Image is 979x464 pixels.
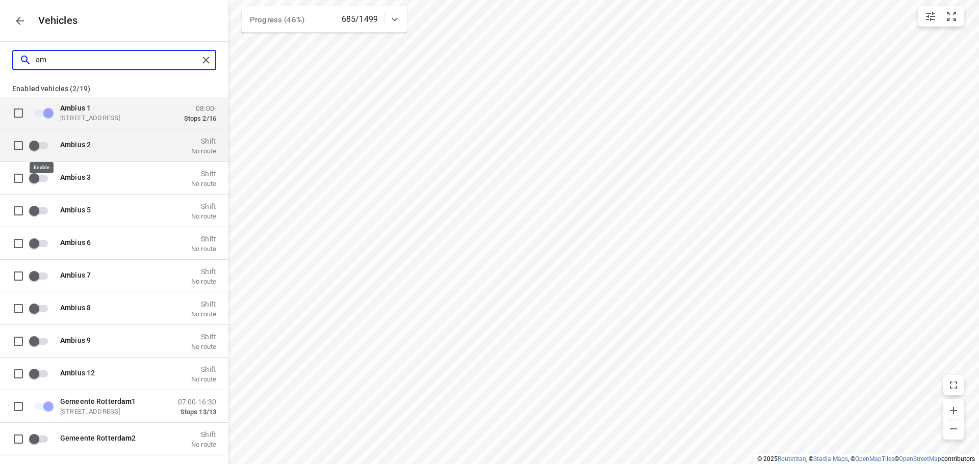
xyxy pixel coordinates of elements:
[191,440,216,448] p: No route
[60,173,71,181] b: Am
[184,114,216,122] p: Stops 2/16
[778,455,806,462] a: Routetitan
[36,52,198,68] input: Search vehicles
[191,332,216,340] p: Shift
[121,433,132,442] b: am
[855,455,894,462] a: OpenMapTiles
[29,266,54,285] span: Enable
[60,270,91,279] span: bius 7
[191,277,216,285] p: No route
[29,103,54,122] span: Unable to disable vehicles which started their route
[29,331,54,350] span: Enable
[191,267,216,275] p: Shift
[30,15,78,26] p: Vehicles
[191,365,216,373] p: Shift
[757,455,975,462] li: © 2025 , © , © © contributors
[60,368,95,376] span: bius 12
[60,368,71,376] b: Am
[121,397,132,405] b: am
[920,6,941,26] button: Map settings
[60,140,91,148] span: bius 2
[60,270,71,279] b: Am
[60,238,91,246] span: bius 6
[60,397,136,405] span: Gemeente Rotterd 1
[60,433,136,442] span: Gemeente Rotterd 2
[191,342,216,350] p: No route
[29,201,54,220] span: Enable
[60,205,91,213] span: bius 5
[60,140,71,148] b: Am
[29,396,54,416] span: Unable to disable vehicles which started their route
[941,6,962,26] button: Fit zoom
[184,104,216,112] p: 08:00-
[60,336,91,344] span: bius 9
[191,179,216,187] p: No route
[191,299,216,308] p: Shift
[60,407,162,415] p: [STREET_ADDRESS]
[60,114,162,122] p: [STREET_ADDRESS]
[29,168,54,187] span: Enable
[191,430,216,438] p: Shift
[191,147,216,155] p: No route
[60,103,91,112] span: bius 1
[60,303,91,311] span: bius 8
[191,169,216,177] p: Shift
[918,6,964,26] div: small contained button group
[60,205,71,213] b: Am
[60,238,71,246] b: Am
[191,375,216,383] p: No route
[29,298,54,318] span: Enable
[191,310,216,318] p: No route
[178,407,216,416] p: Stops 13/13
[191,137,216,145] p: Shift
[191,234,216,242] p: Shift
[191,244,216,253] p: No route
[178,397,216,405] p: 07:00-16:30
[60,303,71,311] b: Am
[242,6,407,33] div: Progress (46%)685/1499
[29,364,54,383] span: Enable
[60,103,71,112] b: Am
[60,173,91,181] span: bius 3
[250,15,304,24] span: Progress (46%)
[813,455,848,462] a: Stadia Maps
[29,233,54,253] span: Enable
[60,336,71,344] b: Am
[191,202,216,210] p: Shift
[899,455,941,462] a: OpenStreetMap
[29,429,54,448] span: Enable
[191,212,216,220] p: No route
[342,13,378,25] p: 685/1499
